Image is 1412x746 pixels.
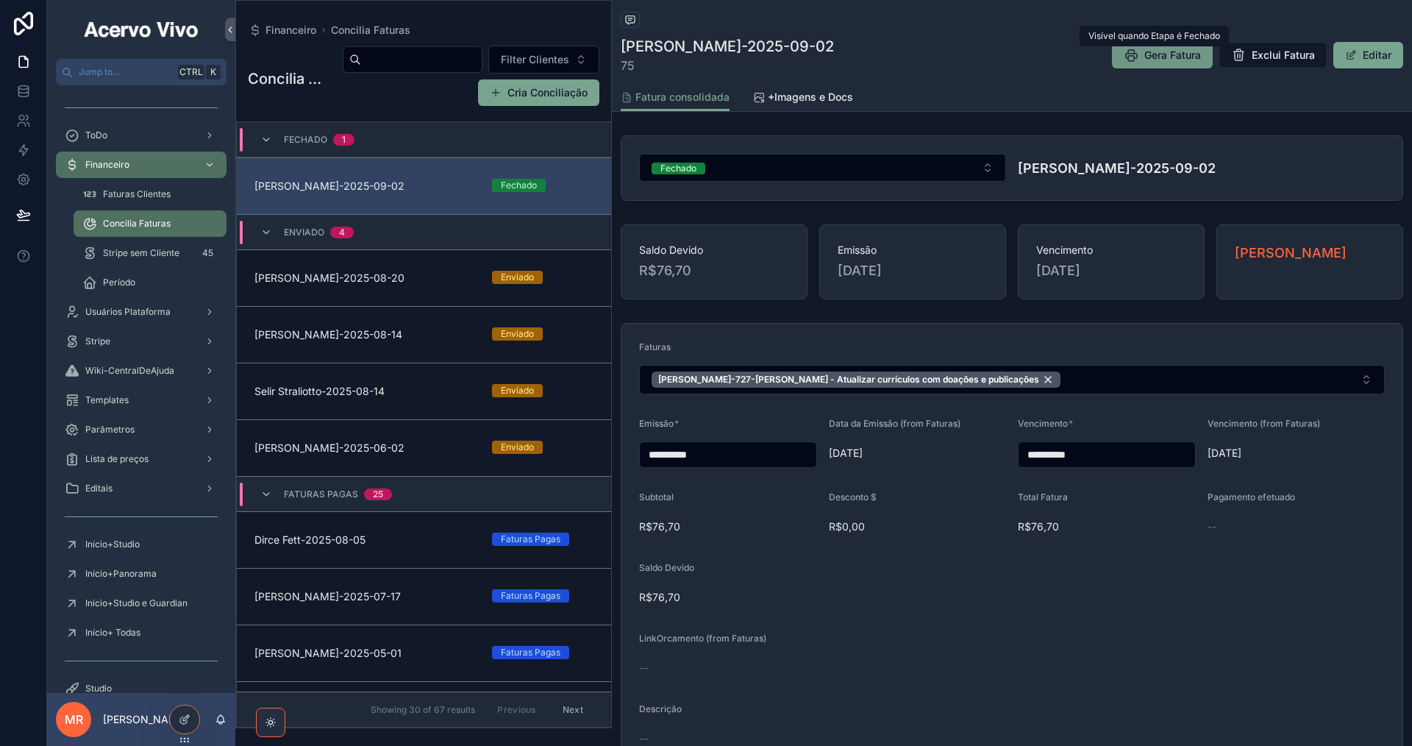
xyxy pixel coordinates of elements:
a: [PERSON_NAME]-2025-05-01Faturas Pagas [237,625,611,681]
img: App logo [82,18,201,41]
a: Studio [56,675,227,702]
span: [PERSON_NAME]-2025-09-02 [254,179,474,193]
a: Selir Straliotto-2025-08-14Enviado [237,363,611,419]
span: [PERSON_NAME]-2025-05-01 [254,646,474,661]
a: [PERSON_NAME]-2025-07-08Faturas Pagas [237,681,611,738]
span: Total Fatura [1018,491,1068,502]
span: Emissão [838,243,988,257]
a: Financeiro [248,23,316,38]
span: R$0,00 [829,519,1007,534]
span: Lista de preços [85,453,149,465]
span: Wiki-CentralDeAjuda [85,365,174,377]
h1: Concilia Faturas [248,68,325,89]
span: [DATE] [838,260,988,281]
a: Período [74,269,227,296]
span: Editais [85,483,113,494]
a: Faturas Clientes [74,181,227,207]
span: Templates [85,394,129,406]
span: Início+ Todas [85,627,140,639]
a: +Imagens e Docs [753,84,853,113]
span: Início+Studio e Guardian [85,597,188,609]
div: 25 [373,489,383,500]
div: Faturas Pagas [501,533,560,546]
span: Descrição [639,703,682,714]
a: Stripe sem Cliente45 [74,240,227,266]
span: [DATE] [829,446,1007,461]
a: [PERSON_NAME]-2025-08-20Enviado [237,249,611,306]
span: Concilia Faturas [103,218,171,230]
span: [PERSON_NAME]-2025-06-02 [254,441,474,455]
button: Next [552,698,593,721]
button: Exclui Fatura [1219,42,1327,68]
a: Dirce Fett-2025-08-05Faturas Pagas [237,511,611,568]
a: Lista de preços [56,446,227,472]
button: Select Button [639,365,1385,394]
span: MR [65,711,83,728]
span: Vencimento [1018,418,1068,429]
button: Gera Fatura [1112,42,1213,68]
span: Fechado [284,134,327,146]
a: [PERSON_NAME]-2025-09-02Fechado [237,157,611,214]
span: Visível quando Etapa é Fechado [1088,30,1220,41]
span: Jump to... [79,66,172,78]
span: Selir Straliotto-2025-08-14 [254,384,474,399]
span: Financeiro [85,159,129,171]
a: Início+Panorama [56,561,227,587]
div: Faturas Pagas [501,589,560,603]
span: Subtotal [639,491,674,502]
button: Jump to...CtrlK [56,59,227,85]
span: Stripe sem Cliente [103,247,179,259]
button: Select Button [488,46,599,74]
span: LinkOrcamento (from Faturas) [639,633,766,644]
span: Faturas [639,341,671,352]
a: Concilia Faturas [74,210,227,237]
span: [PERSON_NAME]-2025-08-14 [254,327,474,342]
span: Vencimento [1036,243,1186,257]
span: Parâmetros [85,424,135,436]
a: Stripe [56,328,227,355]
span: Início+Panorama [85,568,157,580]
span: Data da Emissão (from Faturas) [829,418,960,429]
div: Enviado [501,327,534,341]
span: [PERSON_NAME]-2025-07-17 [254,589,474,604]
span: Gera Fatura [1144,48,1201,63]
a: Editais [56,475,227,502]
div: Faturas Pagas [501,646,560,659]
span: Faturas Pagas [284,489,358,500]
span: Início+Studio [85,539,140,550]
a: [PERSON_NAME] [1235,243,1347,263]
span: [DATE] [1036,260,1186,281]
span: Usuários Plataforma [85,306,171,318]
a: [PERSON_NAME]-2025-08-14Enviado [237,306,611,363]
div: 4 [339,227,345,238]
h1: [PERSON_NAME]-2025-09-02 [621,36,834,57]
span: Exclui Fatura [1252,48,1315,63]
a: Usuários Plataforma [56,299,227,325]
a: [PERSON_NAME]-2025-07-17Faturas Pagas [237,568,611,625]
span: 75 [621,57,834,74]
button: Editar [1333,42,1403,68]
span: Vencimento (from Faturas) [1208,418,1320,429]
a: ToDo [56,122,227,149]
a: Cria Conciliação [478,79,599,106]
a: Financeiro [56,152,227,178]
span: -- [639,731,648,746]
p: [PERSON_NAME] [103,712,188,727]
a: Início+ Todas [56,619,227,646]
span: ToDo [85,129,107,141]
div: scrollable content [47,85,235,693]
a: Início+Studio e Guardian [56,590,227,617]
span: Ctrl [178,65,204,79]
a: Templates [56,387,227,413]
span: Dirce Fett-2025-08-05 [254,533,474,547]
a: Concilia Faturas [331,23,410,38]
span: Pagamento efetuado [1208,491,1295,502]
span: [PERSON_NAME]-2025-08-20 [254,271,474,285]
span: Enviado [284,227,324,238]
span: [PERSON_NAME]-727-[PERSON_NAME] - Atualizar currículos com doações e publicações [658,374,1039,386]
button: Unselect 485 [652,372,1060,388]
span: Emissão [639,418,674,429]
span: Faturas Clientes [103,188,171,200]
